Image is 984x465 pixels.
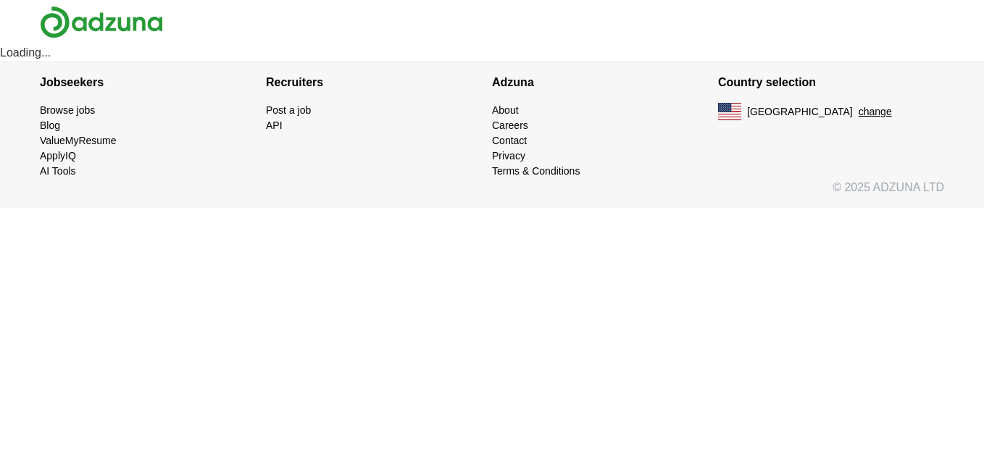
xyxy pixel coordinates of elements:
[718,62,944,103] h4: Country selection
[492,165,580,177] a: Terms & Conditions
[859,104,892,120] button: change
[40,104,95,116] a: Browse jobs
[40,6,163,38] img: Adzuna logo
[492,135,527,146] a: Contact
[492,120,528,131] a: Careers
[40,165,76,177] a: AI Tools
[747,104,853,120] span: [GEOGRAPHIC_DATA]
[28,179,956,208] div: © 2025 ADZUNA LTD
[40,150,76,162] a: ApplyIQ
[40,135,117,146] a: ValueMyResume
[718,103,741,120] img: US flag
[492,150,525,162] a: Privacy
[266,120,283,131] a: API
[266,104,311,116] a: Post a job
[492,104,519,116] a: About
[40,120,60,131] a: Blog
